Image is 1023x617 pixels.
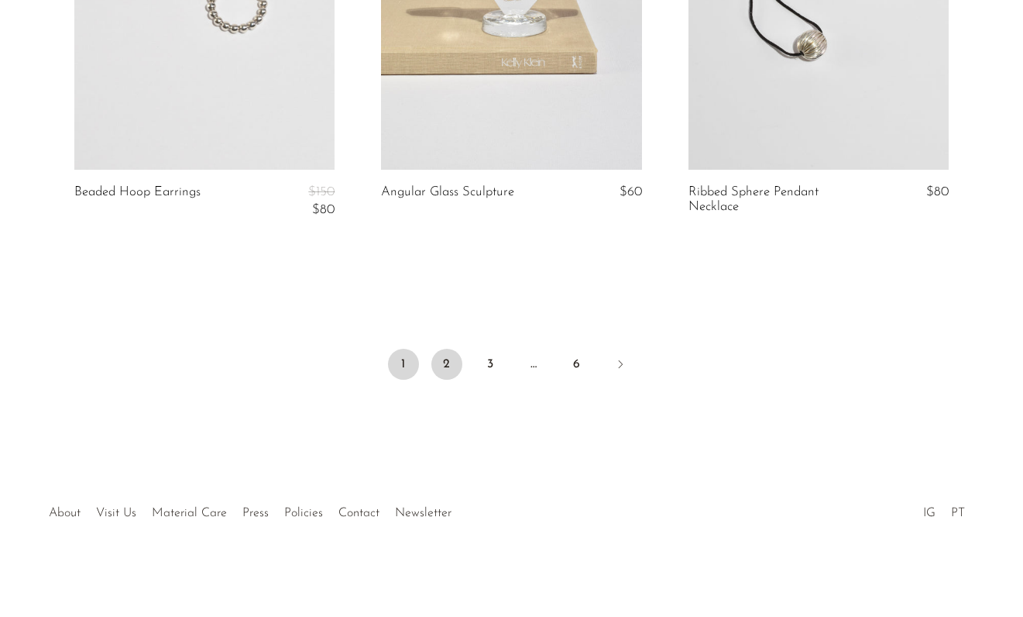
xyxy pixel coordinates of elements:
[475,349,506,380] a: 3
[688,185,861,214] a: Ribbed Sphere Pendant Necklace
[49,507,81,519] a: About
[926,185,949,198] span: $80
[923,507,935,519] a: IG
[308,185,335,198] span: $150
[41,495,459,524] ul: Quick links
[74,185,201,217] a: Beaded Hoop Earrings
[951,507,965,519] a: PT
[518,349,549,380] span: …
[338,507,379,519] a: Contact
[284,507,323,519] a: Policies
[96,507,136,519] a: Visit Us
[388,349,419,380] span: 1
[242,507,269,519] a: Press
[312,203,335,216] span: $80
[605,349,636,383] a: Next
[561,349,592,380] a: 6
[152,507,227,519] a: Material Care
[620,185,642,198] span: $60
[431,349,462,380] a: 2
[381,185,514,199] a: Angular Glass Sculpture
[915,495,973,524] ul: Social Medias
